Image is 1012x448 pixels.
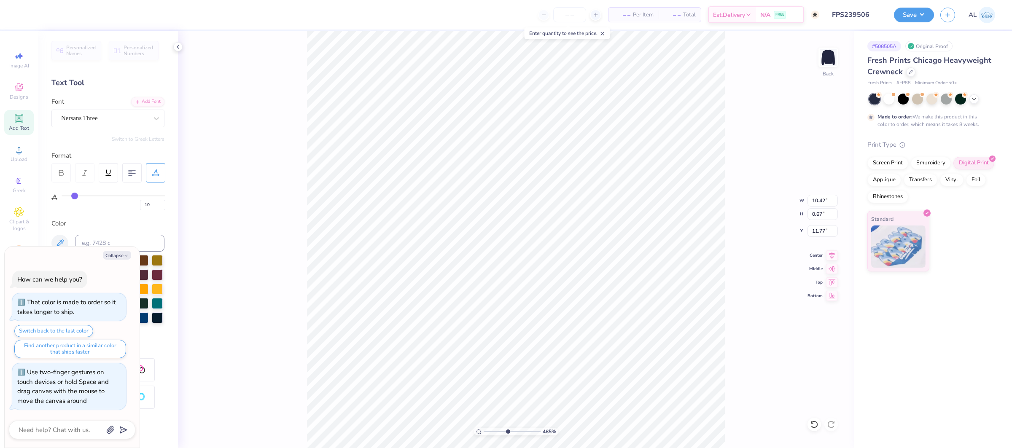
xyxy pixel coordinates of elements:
button: Find another product in a similar color that ships faster [14,340,126,358]
span: Fresh Prints [867,80,892,87]
span: Add Text [9,125,29,131]
span: Total [683,11,696,19]
span: – – [614,11,630,19]
div: Use two-finger gestures on touch devices or hold Space and drag canvas with the mouse to move the... [17,368,109,405]
div: Digital Print [953,157,994,169]
span: – – [664,11,681,19]
button: Switch to Greek Letters [112,136,164,142]
div: Screen Print [867,157,908,169]
div: Transfers [904,174,937,186]
div: Add Font [131,97,164,107]
img: Back [820,49,837,66]
div: Color [51,219,164,228]
div: Original Proof [905,41,953,51]
strong: Made to order: [877,113,912,120]
input: Untitled Design [826,6,888,23]
span: Greek [13,187,26,194]
div: Vinyl [940,174,964,186]
div: Text Tool [51,77,164,89]
span: Minimum Order: 50 + [915,80,957,87]
span: Designs [10,94,28,100]
div: How can we help you? [17,275,82,284]
div: Rhinestones [867,190,908,203]
input: e.g. 7428 c [75,235,164,252]
span: Fresh Prints Chicago Heavyweight Crewneck [867,55,991,77]
div: Enter quantity to see the price. [525,27,610,39]
span: Bottom [807,293,823,299]
div: Embroidery [911,157,951,169]
span: Personalized Numbers [124,45,153,56]
span: Personalized Names [66,45,96,56]
span: Est. Delivery [713,11,745,19]
a: AL [969,7,995,23]
label: Font [51,97,64,107]
div: Applique [867,174,901,186]
div: Foil [966,174,986,186]
button: Collapse [103,251,131,260]
div: Print Type [867,140,995,150]
span: Upload [11,156,27,163]
button: Switch back to the last color [14,325,93,337]
span: Image AI [9,62,29,69]
span: # FP88 [896,80,911,87]
button: Save [894,8,934,22]
div: Back [823,70,834,78]
input: – – [553,7,586,22]
div: We make this product in this color to order, which means it takes 8 weeks. [877,113,981,128]
img: Standard [871,225,926,268]
div: # 508505A [867,41,901,51]
span: Clipart & logos [4,218,34,232]
div: Format [51,151,165,161]
span: Center [807,252,823,258]
span: Per Item [633,11,654,19]
span: Top [807,279,823,285]
span: N/A [760,11,770,19]
span: FREE [775,12,784,18]
span: Standard [871,215,894,223]
img: Angela Legaspi [979,7,995,23]
div: That color is made to order so it takes longer to ship. [17,298,116,316]
span: Middle [807,266,823,272]
span: 485 % [543,428,556,435]
span: AL [969,10,977,20]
